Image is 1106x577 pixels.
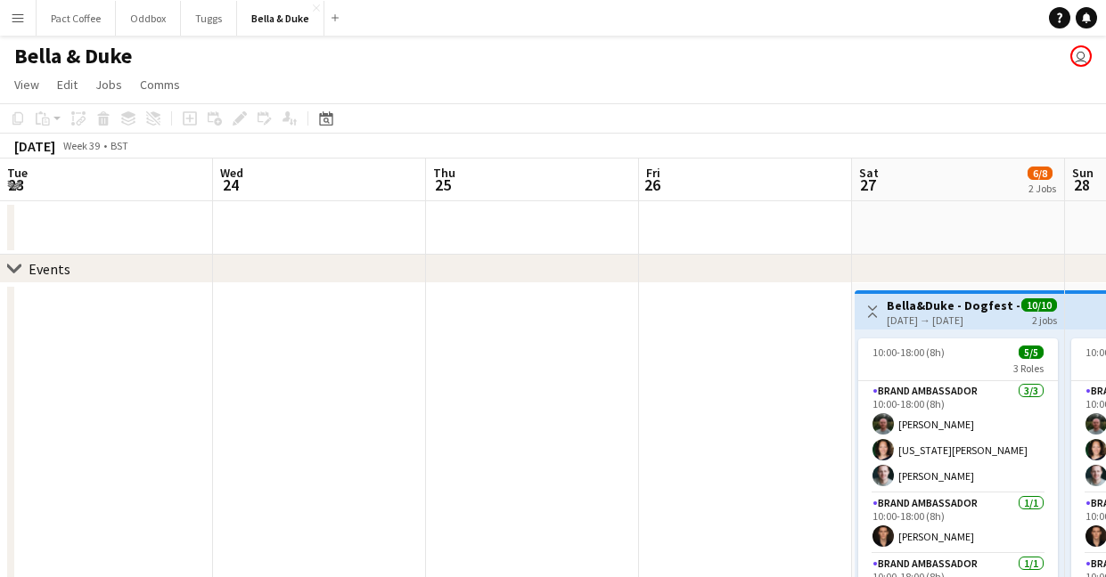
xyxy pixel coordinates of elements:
span: 24 [217,175,243,195]
app-card-role: Brand Ambassador3/310:00-18:00 (8h)[PERSON_NAME][US_STATE][PERSON_NAME][PERSON_NAME] [858,381,1058,493]
span: 23 [4,175,28,195]
div: [DATE] [14,137,55,155]
div: [DATE] → [DATE] [887,313,1020,327]
span: 28 [1069,175,1094,195]
span: 6/8 [1028,167,1053,180]
span: Tue [7,165,28,181]
span: 3 Roles [1013,362,1044,375]
span: Wed [220,165,243,181]
span: Edit [57,77,78,93]
app-card-role: Brand Ambassador1/110:00-18:00 (8h)[PERSON_NAME] [858,493,1058,554]
button: Pact Coffee [37,1,116,36]
h1: Bella & Duke [14,43,132,69]
span: Sat [859,165,879,181]
span: 26 [643,175,660,195]
div: 2 jobs [1032,312,1057,327]
button: Tuggs [181,1,237,36]
a: Comms [133,73,187,96]
span: 10:00-18:00 (8h) [873,345,945,359]
a: Edit [50,73,85,96]
a: Jobs [88,73,129,96]
span: 10/10 [1021,298,1057,312]
div: Events [29,260,70,278]
span: 27 [856,175,879,195]
div: 2 Jobs [1028,182,1056,195]
span: Comms [140,77,180,93]
span: Sun [1072,165,1094,181]
span: 5/5 [1019,345,1044,359]
span: Thu [433,165,455,181]
a: View [7,73,46,96]
span: 25 [430,175,455,195]
span: Jobs [95,77,122,93]
h3: Bella&Duke - Dogfest - [GEOGRAPHIC_DATA] [887,297,1020,313]
span: Week 39 [59,139,103,152]
span: View [14,77,39,93]
app-user-avatar: Chubby Bear [1070,45,1092,67]
span: Fri [646,165,660,181]
button: Oddbox [116,1,181,36]
div: BST [111,139,128,152]
button: Bella & Duke [237,1,324,36]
